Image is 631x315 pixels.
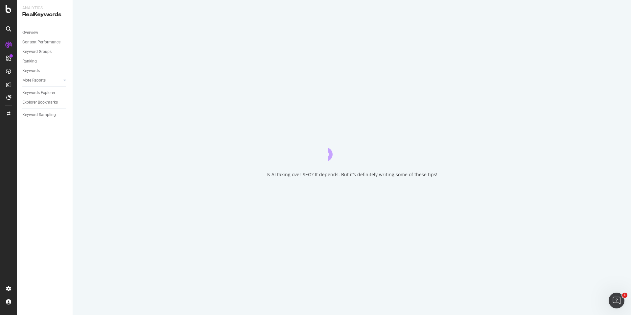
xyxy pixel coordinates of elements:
[22,48,68,55] a: Keyword Groups
[22,29,38,36] div: Overview
[22,58,37,65] div: Ranking
[22,39,68,46] a: Content Performance
[267,171,437,178] div: Is AI taking over SEO? It depends. But it’s definitely writing some of these tips!
[22,11,67,18] div: RealKeywords
[22,99,58,106] div: Explorer Bookmarks
[22,99,68,106] a: Explorer Bookmarks
[22,48,52,55] div: Keyword Groups
[22,89,55,96] div: Keywords Explorer
[22,67,68,74] a: Keywords
[22,89,68,96] a: Keywords Explorer
[622,293,627,298] span: 1
[22,58,68,65] a: Ranking
[22,39,60,46] div: Content Performance
[22,111,56,118] div: Keyword Sampling
[22,5,67,11] div: Analytics
[22,29,68,36] a: Overview
[22,77,46,84] div: More Reports
[22,67,40,74] div: Keywords
[22,77,61,84] a: More Reports
[609,293,624,308] iframe: Intercom live chat
[328,137,376,161] div: animation
[22,111,68,118] a: Keyword Sampling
